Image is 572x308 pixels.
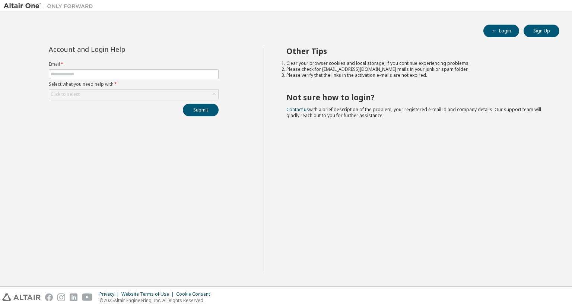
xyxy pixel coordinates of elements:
[45,293,53,301] img: facebook.svg
[51,91,80,97] div: Click to select
[524,25,559,37] button: Sign Up
[286,60,546,66] li: Clear your browser cookies and local storage, if you continue experiencing problems.
[2,293,41,301] img: altair_logo.svg
[183,104,219,116] button: Submit
[286,72,546,78] li: Please verify that the links in the activation e-mails are not expired.
[70,293,77,301] img: linkedin.svg
[49,90,218,99] div: Click to select
[286,92,546,102] h2: Not sure how to login?
[49,81,219,87] label: Select what you need help with
[4,2,97,10] img: Altair One
[49,61,219,67] label: Email
[286,106,541,119] span: with a brief description of the problem, your registered e-mail id and company details. Our suppo...
[121,291,176,297] div: Website Terms of Use
[176,291,214,297] div: Cookie Consent
[286,46,546,56] h2: Other Tips
[82,293,93,301] img: youtube.svg
[483,25,519,37] button: Login
[57,293,65,301] img: instagram.svg
[286,106,309,113] a: Contact us
[286,66,546,72] li: Please check for [EMAIL_ADDRESS][DOMAIN_NAME] mails in your junk or spam folder.
[99,291,121,297] div: Privacy
[99,297,214,304] p: © 2025 Altair Engineering, Inc. All Rights Reserved.
[49,46,185,52] div: Account and Login Help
